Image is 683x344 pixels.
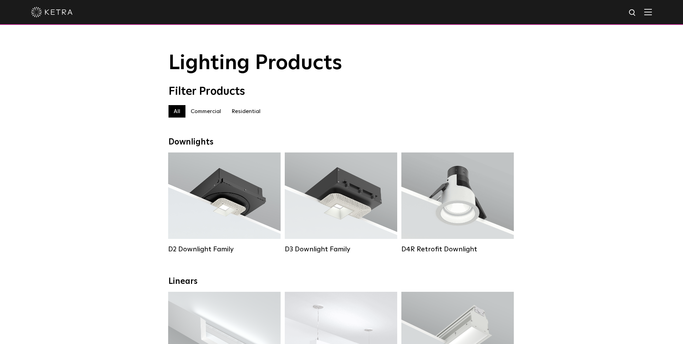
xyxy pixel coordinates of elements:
div: D2 Downlight Family [168,245,281,253]
div: Linears [169,277,514,287]
a: D4R Retrofit Downlight Lumen Output:800Colors:White / BlackBeam Angles:15° / 25° / 40° / 60°Watta... [401,152,514,253]
label: Residential [226,105,266,118]
img: Hamburger%20Nav.svg [644,9,652,15]
a: D3 Downlight Family Lumen Output:700 / 900 / 1100Colors:White / Black / Silver / Bronze / Paintab... [285,152,397,253]
span: Lighting Products [169,53,342,74]
div: Downlights [169,137,514,147]
a: D2 Downlight Family Lumen Output:1200Colors:White / Black / Gloss Black / Silver / Bronze / Silve... [168,152,281,253]
img: search icon [628,9,637,17]
div: Filter Products [169,85,514,98]
div: D4R Retrofit Downlight [401,245,514,253]
div: D3 Downlight Family [285,245,397,253]
label: Commercial [185,105,226,118]
img: ketra-logo-2019-white [31,7,73,17]
label: All [169,105,185,118]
